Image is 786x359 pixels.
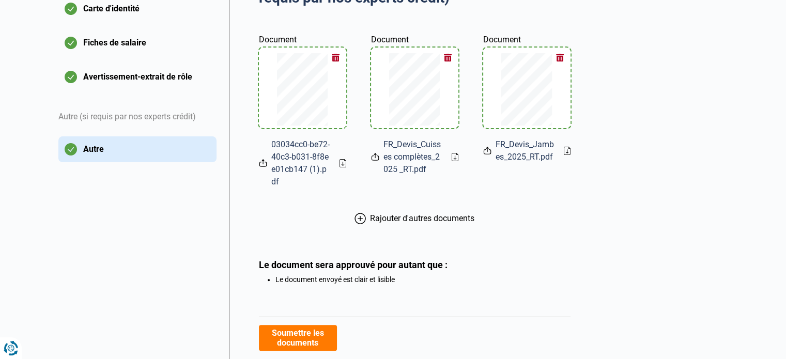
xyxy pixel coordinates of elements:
span: 03034cc0-be72-40c3-b031-8f8ee01cb147 (1).pdf [271,138,331,188]
div: Autre (si requis par nos experts crédit) [58,98,217,136]
label: Document [259,20,346,46]
span: FR_Devis_Cuisses complètes_2025 _RT.pdf [383,138,443,176]
a: Download [564,147,571,155]
label: Document [371,20,458,46]
li: Le document envoyé est clair et lisible [275,275,571,284]
button: Avertissement-extrait de rôle [58,64,217,90]
button: Fiches de salaire [58,30,217,56]
button: Soumettre les documents [259,325,337,351]
button: Rajouter d'autres documents [259,213,571,224]
label: Document [483,20,571,46]
button: Autre [58,136,217,162]
span: Rajouter d'autres documents [370,213,474,223]
a: Download [452,153,458,161]
a: Download [340,159,346,167]
span: FR_Devis_Jambes_2025_RT.pdf [496,138,556,163]
div: Le document sera approuvé pour autant que : [259,259,571,270]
